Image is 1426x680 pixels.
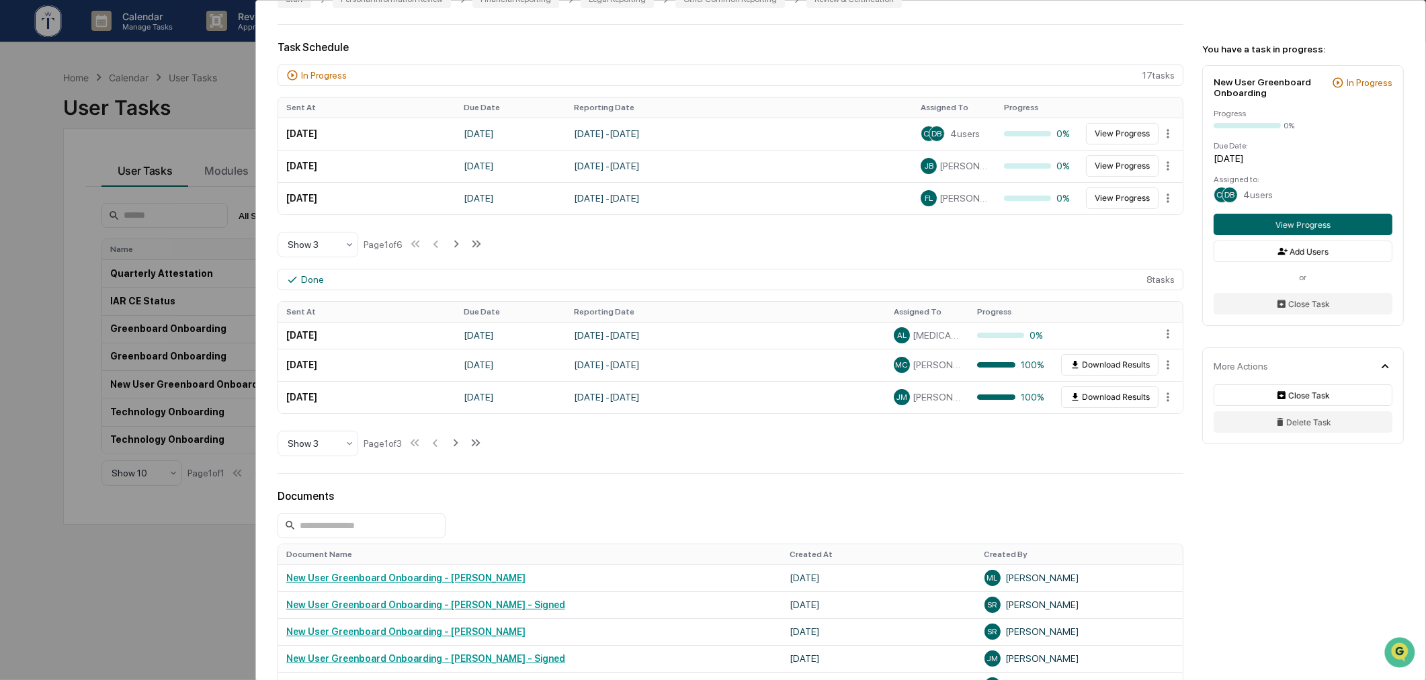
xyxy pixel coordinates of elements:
button: Download Results [1061,354,1159,376]
span: [PERSON_NAME] [913,359,961,370]
td: [DATE] [278,118,456,150]
div: Page 1 of 3 [364,438,402,449]
span: 4 users [1243,189,1273,200]
span: [DATE] [119,183,146,194]
button: View Progress [1086,187,1159,209]
td: [DATE] [782,564,976,591]
button: Add Users [1214,241,1392,262]
td: [DATE] [456,381,566,413]
div: 0% [977,330,1044,341]
div: 0% [1004,128,1071,139]
td: [DATE] - [DATE] [566,150,913,182]
th: Due Date [456,302,566,322]
span: [PERSON_NAME] [939,193,988,204]
img: Cameron Burns [13,170,35,192]
div: 🗄️ [97,240,108,251]
img: 1746055101610-c473b297-6a78-478c-a979-82029cc54cd1 [13,103,38,127]
td: [DATE] - [DATE] [566,182,913,214]
td: [DATE] [278,349,456,381]
div: Done [301,274,324,285]
div: Assigned to: [1214,175,1392,184]
div: Start new chat [46,103,220,116]
th: Assigned To [913,97,996,118]
span: JB [924,161,933,171]
a: New User Greenboard Onboarding - [PERSON_NAME] - Signed [286,653,565,664]
div: Past conversations [13,149,90,160]
span: [PERSON_NAME] [913,392,961,402]
th: Progress [969,302,1052,322]
div: 0% [1004,161,1071,171]
div: Task Schedule [278,41,1183,54]
td: [DATE] [278,381,456,413]
td: [DATE] [456,322,566,349]
span: [PERSON_NAME] [42,183,109,194]
button: Start new chat [228,107,245,123]
p: How can we help? [13,28,245,50]
a: 🖐️Preclearance [8,233,92,257]
div: Progress [1214,109,1392,118]
th: Sent At [278,97,456,118]
button: Download Results [1061,386,1159,408]
div: [DATE] [1214,153,1392,164]
th: Due Date [456,97,566,118]
div: New User Greenboard Onboarding [1214,77,1327,98]
a: 🔎Data Lookup [8,259,90,283]
span: CE [1216,190,1227,200]
td: [DATE] [456,118,566,150]
div: 100% [977,392,1044,402]
span: DB [1225,190,1235,200]
div: Page 1 of 6 [364,239,403,250]
span: Data Lookup [27,264,85,278]
div: 0% [1004,193,1071,204]
button: View Progress [1214,214,1392,235]
div: We're available if you need us! [46,116,170,127]
td: [DATE] - [DATE] [566,118,913,150]
div: In Progress [1347,77,1392,88]
span: JM [896,392,908,402]
div: You have a task in progress: [1202,44,1404,54]
button: Close Task [1214,293,1392,314]
span: FL [925,194,933,203]
th: Reporting Date [566,302,886,322]
span: • [112,183,116,194]
span: CE [923,129,934,138]
th: Assigned To [886,302,969,322]
span: Preclearance [27,239,87,252]
td: [DATE] - [DATE] [566,381,886,413]
div: In Progress [301,70,347,81]
td: [DATE] [278,150,456,182]
span: SR [988,627,997,636]
th: Created At [782,544,976,564]
div: [PERSON_NAME] [984,597,1175,613]
div: 🖐️ [13,240,24,251]
span: MC [896,360,909,370]
td: [DATE] - [DATE] [566,322,886,349]
span: AL [897,331,907,340]
div: [PERSON_NAME] [984,570,1175,586]
span: [MEDICAL_DATA][PERSON_NAME] [913,330,961,341]
td: [DATE] [278,322,456,349]
div: or [1214,273,1392,282]
button: View Progress [1086,123,1159,144]
div: Documents [278,490,1183,503]
td: [DATE] [782,591,976,618]
td: [DATE] [456,150,566,182]
span: JM [987,654,998,663]
div: Due Date: [1214,141,1392,151]
th: Created By [976,544,1183,564]
button: See all [208,146,245,163]
button: View Progress [1086,155,1159,177]
td: [DATE] [278,182,456,214]
a: New User Greenboard Onboarding - [PERSON_NAME] [286,626,526,637]
td: [DATE] [456,349,566,381]
td: [DATE] [782,618,976,645]
span: 4 users [950,128,980,139]
div: 100% [977,359,1044,370]
span: Attestations [111,239,167,252]
div: 8 task s [278,269,1183,290]
div: 🔎 [13,265,24,276]
div: More Actions [1214,361,1268,372]
a: New User Greenboard Onboarding - [PERSON_NAME] [286,572,526,583]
